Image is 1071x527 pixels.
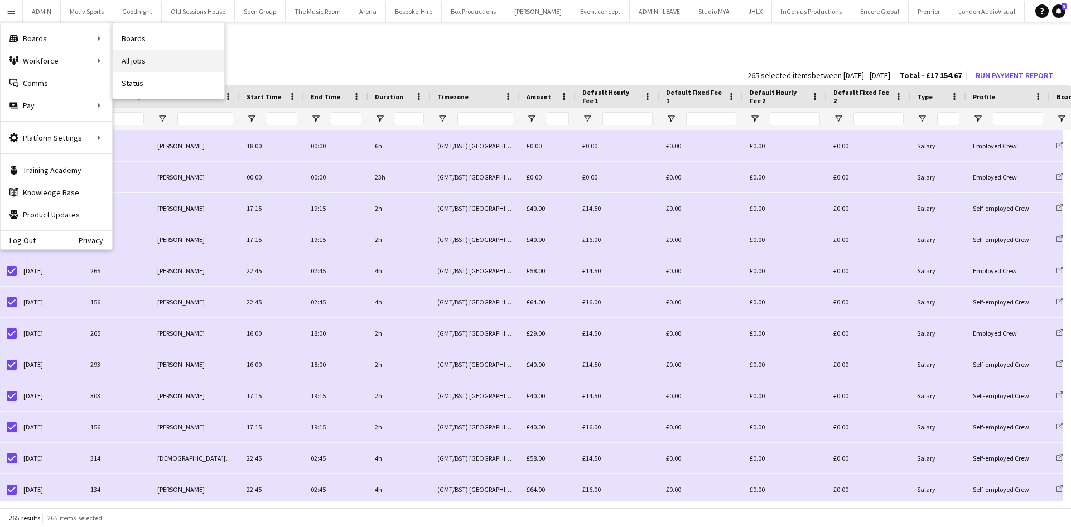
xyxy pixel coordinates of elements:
[240,474,304,505] div: 22:45
[966,224,1050,255] div: Self-employed Crew
[743,162,827,192] div: £0.00
[910,224,966,255] div: Salary
[827,162,910,192] div: £0.00
[973,93,995,101] span: Profile
[23,1,61,22] button: ADMIN
[949,1,1025,22] button: London AudioVisual
[750,114,760,124] button: Open Filter Menu
[527,235,545,244] span: £40.00
[910,162,966,192] div: Salary
[311,114,321,124] button: Open Filter Menu
[827,287,910,317] div: £0.00
[457,112,513,125] input: Timezone Filter Input
[659,412,743,442] div: £0.00
[1052,4,1065,18] a: 3
[659,443,743,473] div: £0.00
[431,349,520,380] div: (GMT/BST) [GEOGRAPHIC_DATA]
[240,349,304,380] div: 16:00
[743,287,827,317] div: £0.00
[966,287,1050,317] div: Self-employed Crew
[1,27,112,50] div: Boards
[827,443,910,473] div: £0.00
[833,114,843,124] button: Open Filter Menu
[827,380,910,411] div: £0.00
[527,204,545,212] span: £40.00
[527,454,545,462] span: £58.00
[437,93,469,101] span: Timezone
[576,318,659,349] div: £14.50
[527,267,545,275] span: £58.00
[527,173,542,181] span: £0.00
[61,1,113,22] button: Motiv Sports
[157,114,167,124] button: Open Filter Menu
[84,380,151,411] div: 303
[84,224,151,255] div: 249
[240,380,304,411] div: 17:15
[582,88,639,105] span: Default Hourly Fee 1
[571,1,630,22] button: Event concept
[576,412,659,442] div: £16.00
[851,1,909,22] button: Encore Global
[431,443,520,473] div: (GMT/BST) [GEOGRAPHIC_DATA]
[437,114,447,124] button: Open Filter Menu
[431,255,520,286] div: (GMT/BST) [GEOGRAPHIC_DATA]
[666,114,676,124] button: Open Filter Menu
[743,380,827,411] div: £0.00
[84,443,151,473] div: 314
[17,287,84,317] div: [DATE]
[431,318,520,349] div: (GMT/BST) [GEOGRAPHIC_DATA]
[576,130,659,161] div: £0.00
[157,391,205,400] span: [PERSON_NAME]
[17,380,84,411] div: [DATE]
[527,485,545,494] span: £64.00
[971,68,1058,83] button: Run Payment Report
[966,318,1050,349] div: Employed Crew
[833,88,890,105] span: Default Fixed Fee 2
[304,380,368,411] div: 19:15
[157,298,205,306] span: [PERSON_NAME]
[240,443,304,473] div: 22:45
[659,130,743,161] div: £0.00
[431,224,520,255] div: (GMT/BST) [GEOGRAPHIC_DATA]
[993,112,1043,125] input: Profile Filter Input
[113,50,224,72] a: All jobs
[743,193,827,224] div: £0.00
[368,318,431,349] div: 2h
[247,114,257,124] button: Open Filter Menu
[84,193,151,224] div: 342
[304,443,368,473] div: 02:45
[909,1,949,22] button: Premier
[910,255,966,286] div: Salary
[576,380,659,411] div: £14.50
[162,1,235,22] button: Old Sessions House
[1,181,112,204] a: Knowledge Base
[917,114,927,124] button: Open Filter Menu
[177,112,233,125] input: Name Filter Input
[84,287,151,317] div: 156
[240,318,304,349] div: 16:00
[368,474,431,505] div: 4h
[576,443,659,473] div: £14.50
[576,287,659,317] div: £16.00
[576,255,659,286] div: £14.50
[827,474,910,505] div: £0.00
[157,142,205,150] span: [PERSON_NAME]
[17,474,84,505] div: [DATE]
[910,287,966,317] div: Salary
[659,162,743,192] div: £0.00
[157,423,205,431] span: [PERSON_NAME]
[659,349,743,380] div: £0.00
[17,412,84,442] div: [DATE]
[917,93,933,101] span: Type
[431,162,520,192] div: (GMT/BST) [GEOGRAPHIC_DATA]
[853,112,904,125] input: Default Fixed Fee 2 Filter Input
[113,72,224,94] a: Status
[910,130,966,161] div: Salary
[966,443,1050,473] div: Self-employed Crew
[576,162,659,192] div: £0.00
[304,130,368,161] div: 00:00
[304,287,368,317] div: 02:45
[84,130,151,161] div: 148
[910,318,966,349] div: Salary
[527,298,545,306] span: £64.00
